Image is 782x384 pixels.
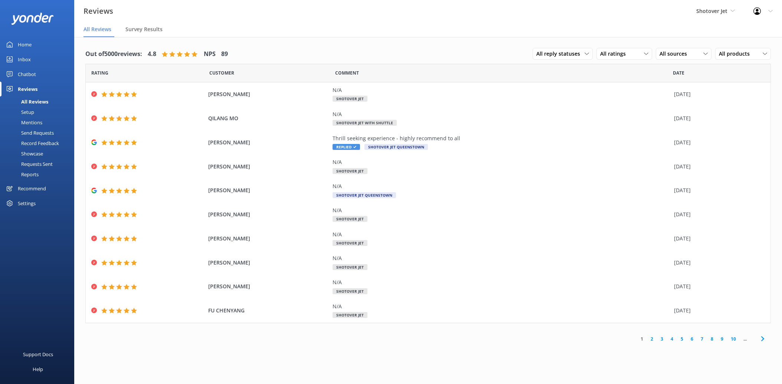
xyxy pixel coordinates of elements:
[660,50,691,58] span: All sources
[674,234,761,243] div: [DATE]
[125,26,163,33] span: Survey Results
[674,210,761,219] div: [DATE]
[333,158,670,166] div: N/A
[4,138,59,148] div: Record Feedback
[707,335,717,342] a: 8
[4,96,48,107] div: All Reviews
[740,335,750,342] span: ...
[4,117,74,128] a: Mentions
[18,37,32,52] div: Home
[4,128,74,138] a: Send Requests
[647,335,657,342] a: 2
[33,362,43,377] div: Help
[148,49,156,59] h4: 4.8
[674,163,761,171] div: [DATE]
[4,117,42,128] div: Mentions
[333,182,670,190] div: N/A
[333,168,367,174] span: Shotover Jet
[11,13,54,25] img: yonder-white-logo.png
[18,67,36,82] div: Chatbot
[536,50,585,58] span: All reply statuses
[4,169,39,180] div: Reports
[333,254,670,262] div: N/A
[209,69,234,76] span: Date
[4,148,74,159] a: Showcase
[364,144,428,150] span: Shotover Jet Queenstown
[85,49,142,59] h4: Out of 5000 reviews:
[333,264,367,270] span: Shotover Jet
[717,335,727,342] a: 9
[727,335,740,342] a: 10
[333,86,670,94] div: N/A
[719,50,754,58] span: All products
[674,282,761,291] div: [DATE]
[677,335,687,342] a: 5
[4,107,74,117] a: Setup
[674,90,761,98] div: [DATE]
[333,110,670,118] div: N/A
[4,148,43,159] div: Showcase
[333,216,367,222] span: Shotover Jet
[208,234,329,243] span: [PERSON_NAME]
[208,114,329,122] span: QILANG MO
[335,69,359,76] span: Question
[674,186,761,194] div: [DATE]
[204,49,216,59] h4: NPS
[687,335,697,342] a: 6
[91,69,108,76] span: Date
[333,120,397,126] span: Shotover Jet with Shuttle
[333,96,367,102] span: Shotover Jet
[333,312,367,318] span: Shotover Jet
[674,306,761,315] div: [DATE]
[208,210,329,219] span: [PERSON_NAME]
[673,69,684,76] span: Date
[208,306,329,315] span: FU CHENYANG
[333,230,670,239] div: N/A
[696,7,727,14] span: Shotover Jet
[18,196,36,211] div: Settings
[333,288,367,294] span: Shotover Jet
[4,138,74,148] a: Record Feedback
[333,302,670,311] div: N/A
[4,96,74,107] a: All Reviews
[4,128,54,138] div: Send Requests
[4,159,74,169] a: Requests Sent
[221,49,228,59] h4: 89
[333,192,396,198] span: Shotover Jet Queenstown
[333,206,670,214] div: N/A
[674,114,761,122] div: [DATE]
[208,259,329,267] span: [PERSON_NAME]
[208,90,329,98] span: [PERSON_NAME]
[657,335,667,342] a: 3
[18,181,46,196] div: Recommend
[674,259,761,267] div: [DATE]
[333,134,670,142] div: Thrill seeking experience - highly recommend to all
[4,159,53,169] div: Requests Sent
[4,169,74,180] a: Reports
[600,50,630,58] span: All ratings
[637,335,647,342] a: 1
[333,278,670,286] div: N/A
[4,107,34,117] div: Setup
[23,347,53,362] div: Support Docs
[208,138,329,147] span: [PERSON_NAME]
[18,52,31,67] div: Inbox
[674,138,761,147] div: [DATE]
[667,335,677,342] a: 4
[208,186,329,194] span: [PERSON_NAME]
[208,163,329,171] span: [PERSON_NAME]
[697,335,707,342] a: 7
[18,82,37,96] div: Reviews
[208,282,329,291] span: [PERSON_NAME]
[84,5,113,17] h3: Reviews
[84,26,111,33] span: All Reviews
[333,240,367,246] span: Shotover Jet
[333,144,360,150] span: Replied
